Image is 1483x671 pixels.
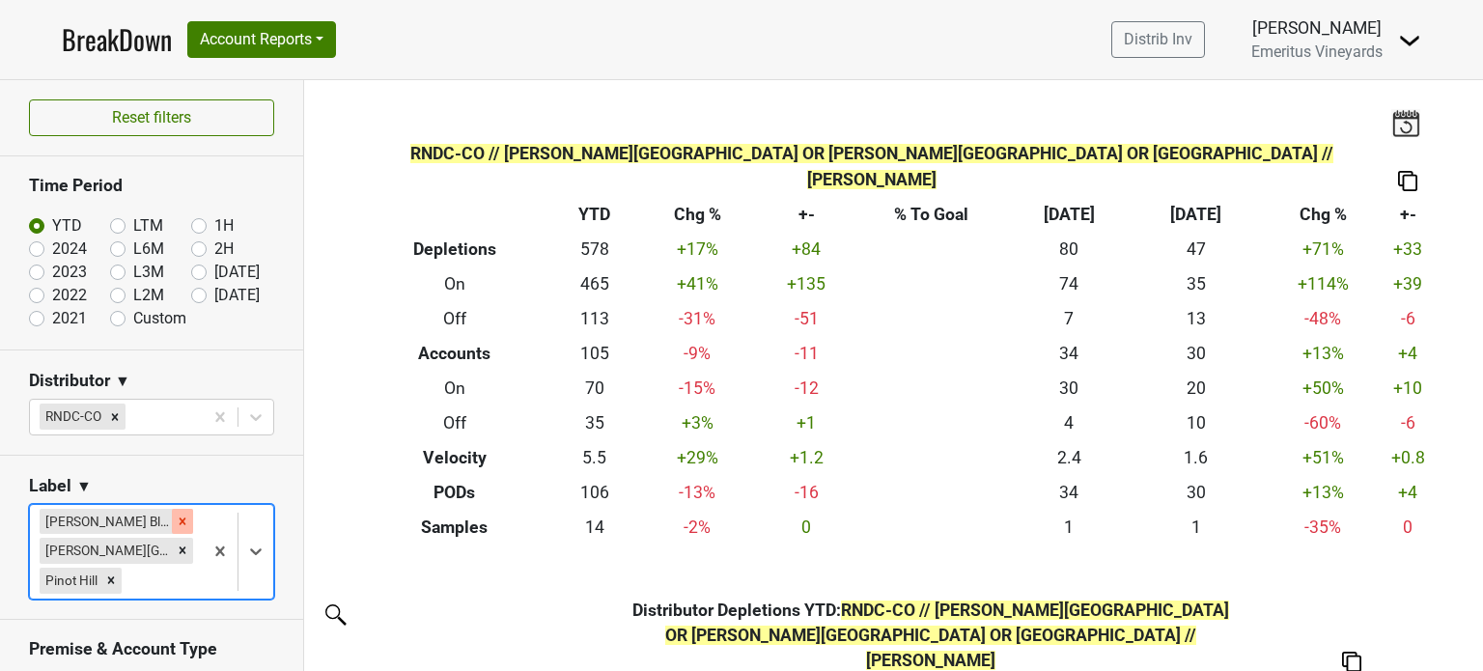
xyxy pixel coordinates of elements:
[756,232,856,266] td: +84
[1386,405,1430,440] td: -6
[638,197,757,232] th: Chg %
[1133,301,1259,336] td: 13
[1111,21,1205,58] a: Distrib Inv
[1259,197,1386,232] th: Chg %
[1391,109,1420,136] img: last_updated_date
[1251,42,1383,61] span: Emeritus Vineyards
[358,301,552,336] th: Off
[1133,232,1259,266] td: 47
[52,214,82,238] label: YTD
[52,284,87,307] label: 2022
[62,19,172,60] a: BreakDown
[638,336,757,371] td: -9 %
[29,639,274,659] h3: Premise & Account Type
[1251,15,1383,41] div: [PERSON_NAME]
[1259,371,1386,405] td: +50 %
[52,238,87,261] label: 2024
[52,307,87,330] label: 2021
[551,371,637,405] td: 70
[638,510,757,545] td: -2 %
[358,405,552,440] th: Off
[1386,440,1430,475] td: +0.8
[638,371,757,405] td: -15 %
[1259,405,1386,440] td: -60 %
[856,197,1005,232] th: % To Goal
[1133,475,1259,510] td: 30
[187,21,336,58] button: Account Reports
[638,440,757,475] td: +29 %
[1133,266,1259,301] td: 35
[1386,197,1430,232] th: +-
[1398,29,1421,52] img: Dropdown Menu
[133,238,164,261] label: L6M
[1005,371,1132,405] td: 30
[551,440,637,475] td: 5.5
[358,232,552,266] th: Depletions
[756,405,856,440] td: +1
[133,261,164,284] label: L3M
[1133,336,1259,371] td: 30
[756,336,856,371] td: -11
[638,232,757,266] td: +17 %
[104,404,126,429] div: Remove RNDC-CO
[358,510,552,545] th: Samples
[214,238,234,261] label: 2H
[551,405,637,440] td: 35
[551,232,637,266] td: 578
[172,509,193,534] div: Remove Hallberg Blanc
[638,301,757,336] td: -31 %
[551,475,637,510] td: 106
[133,284,164,307] label: L2M
[1259,336,1386,371] td: +13 %
[551,266,637,301] td: 465
[358,266,552,301] th: On
[551,197,637,232] th: YTD
[756,475,856,510] td: -16
[1386,475,1430,510] td: +4
[358,475,552,510] th: PODs
[756,197,856,232] th: +-
[1005,197,1132,232] th: [DATE]
[756,301,856,336] td: -51
[1259,266,1386,301] td: +114 %
[1005,440,1132,475] td: 2.4
[29,99,274,136] button: Reset filters
[358,371,552,405] th: On
[756,440,856,475] td: +1.2
[1005,301,1132,336] td: 7
[358,440,552,475] th: Velocity
[1005,266,1132,301] td: 74
[1133,405,1259,440] td: 10
[1398,171,1417,191] img: Copy to clipboard
[410,144,1333,188] span: RNDC-CO // [PERSON_NAME][GEOGRAPHIC_DATA] OR [PERSON_NAME][GEOGRAPHIC_DATA] OR [GEOGRAPHIC_DATA] ...
[214,261,260,284] label: [DATE]
[1386,336,1430,371] td: +4
[665,601,1229,671] span: RNDC-CO // [PERSON_NAME][GEOGRAPHIC_DATA] OR [PERSON_NAME][GEOGRAPHIC_DATA] OR [GEOGRAPHIC_DATA] ...
[29,476,71,496] h3: Label
[551,301,637,336] td: 113
[1005,336,1132,371] td: 34
[1386,510,1430,545] td: 0
[1133,440,1259,475] td: 1.6
[638,405,757,440] td: +3 %
[29,371,110,391] h3: Distributor
[40,538,172,563] div: [PERSON_NAME][GEOGRAPHIC_DATA]
[172,538,193,563] div: Remove Hallberg Ranch
[756,371,856,405] td: -12
[1005,475,1132,510] td: 34
[214,214,234,238] label: 1H
[52,261,87,284] label: 2023
[1133,510,1259,545] td: 1
[29,176,274,196] h3: Time Period
[1005,510,1132,545] td: 1
[551,336,637,371] td: 105
[214,284,260,307] label: [DATE]
[1259,232,1386,266] td: +71 %
[40,509,172,534] div: [PERSON_NAME] Blanc
[638,475,757,510] td: -13 %
[1386,266,1430,301] td: +39
[115,370,130,393] span: ▼
[1259,301,1386,336] td: -48 %
[1133,197,1259,232] th: [DATE]
[358,336,552,371] th: Accounts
